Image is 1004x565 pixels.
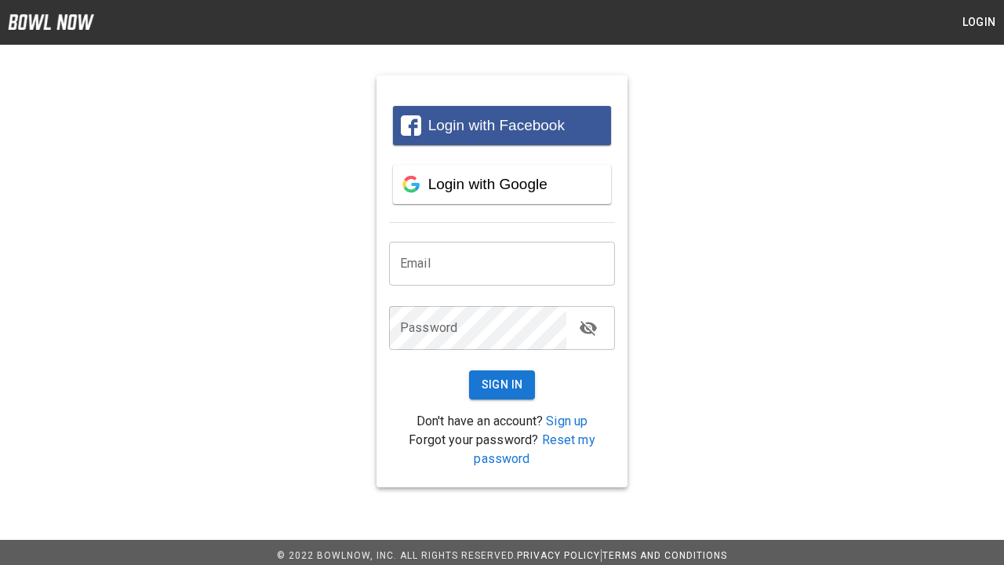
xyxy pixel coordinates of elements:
[428,117,565,133] span: Login with Facebook
[517,550,600,561] a: Privacy Policy
[474,432,595,466] a: Reset my password
[393,165,611,204] button: Login with Google
[573,312,604,344] button: toggle password visibility
[602,550,727,561] a: Terms and Conditions
[469,370,536,399] button: Sign In
[954,8,1004,37] button: Login
[389,431,615,468] p: Forgot your password?
[277,550,517,561] span: © 2022 BowlNow, Inc. All Rights Reserved.
[8,14,94,30] img: logo
[428,176,547,192] span: Login with Google
[546,414,587,428] a: Sign up
[389,412,615,431] p: Don't have an account?
[393,106,611,145] button: Login with Facebook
